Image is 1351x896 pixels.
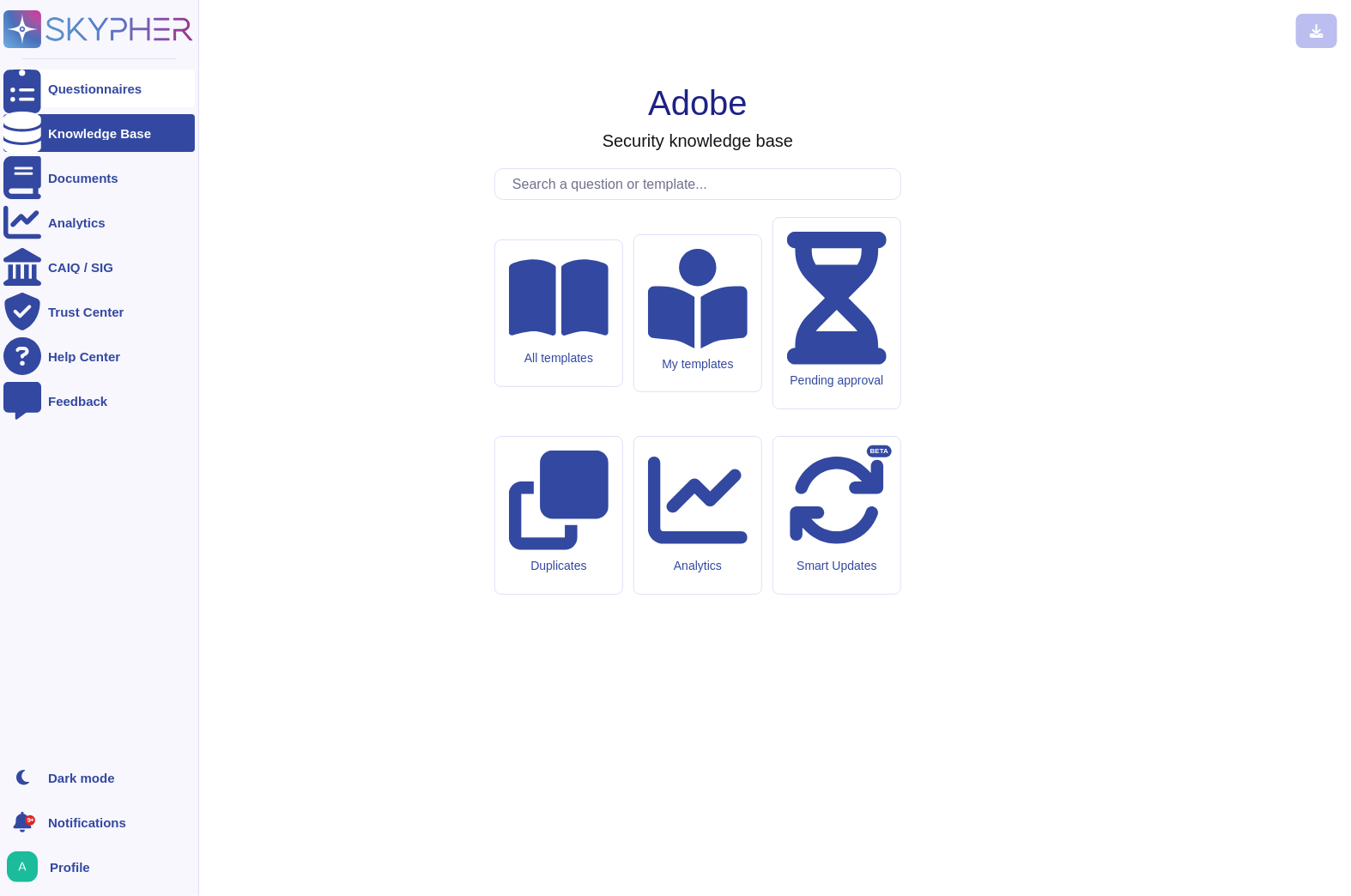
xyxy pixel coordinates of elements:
div: Smart Updates [787,559,887,573]
button: user [3,848,50,886]
div: Questionnaires [48,82,142,95]
input: Search a question or template... [504,169,900,199]
a: Help Center [3,337,195,375]
div: Help Center [48,350,120,363]
h3: Security knowledge base [603,130,793,151]
div: Analytics [48,216,106,229]
a: Trust Center [3,293,195,330]
div: My templates [648,357,748,372]
div: Pending approval [787,373,887,388]
h1: Adobe [648,82,748,124]
a: Knowledge Base [3,114,195,152]
div: CAIQ / SIG [48,261,113,274]
div: Dark mode [48,772,115,784]
img: user [7,851,38,882]
a: CAIQ / SIG [3,248,195,286]
span: Profile [50,861,90,874]
a: Analytics [3,203,195,241]
div: Trust Center [48,306,124,318]
div: 9+ [25,815,35,826]
div: Knowledge Base [48,127,151,140]
a: Feedback [3,382,195,420]
div: Feedback [48,395,107,408]
span: Notifications [48,816,126,829]
div: Documents [48,172,118,185]
div: Analytics [648,559,748,573]
div: All templates [509,351,609,366]
a: Questionnaires [3,70,195,107]
div: Duplicates [509,559,609,573]
a: Documents [3,159,195,197]
div: BETA [867,445,892,457]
